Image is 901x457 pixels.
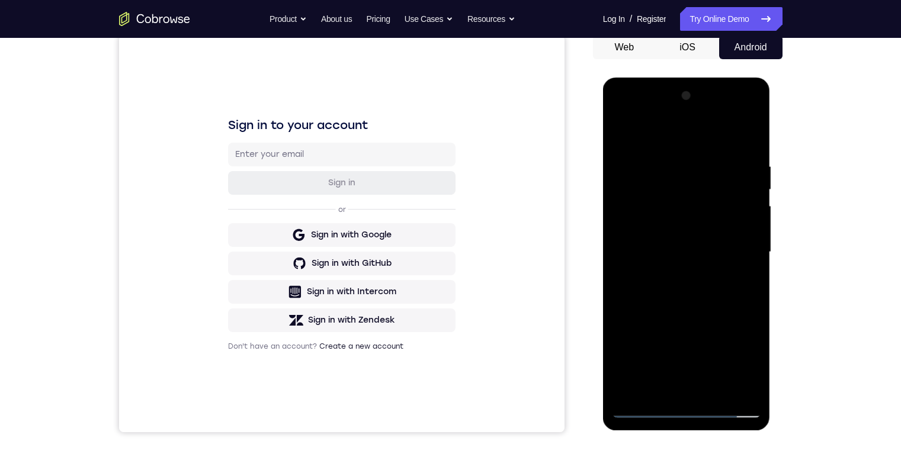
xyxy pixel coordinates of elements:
button: Product [270,7,307,31]
div: Sign in with GitHub [193,222,272,234]
a: Go to the home page [119,12,190,26]
a: Create a new account [200,307,284,315]
a: About us [321,7,352,31]
a: Pricing [366,7,390,31]
button: Sign in with Intercom [109,244,336,268]
a: Try Online Demo [680,7,782,31]
iframe: Agent [119,36,565,432]
button: Sign in with GitHub [109,216,336,240]
button: Android [719,36,783,59]
span: / [630,12,632,26]
div: Sign in with Intercom [188,250,277,262]
button: Web [593,36,656,59]
a: Register [637,7,666,31]
button: Sign in with Google [109,188,336,211]
p: Don't have an account? [109,306,336,316]
button: Sign in with Zendesk [109,273,336,297]
p: or [217,169,229,179]
button: Use Cases [405,7,453,31]
div: Sign in with Google [192,194,272,205]
a: Log In [603,7,625,31]
button: Resources [467,7,515,31]
div: Sign in with Zendesk [189,279,276,291]
button: iOS [656,36,719,59]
